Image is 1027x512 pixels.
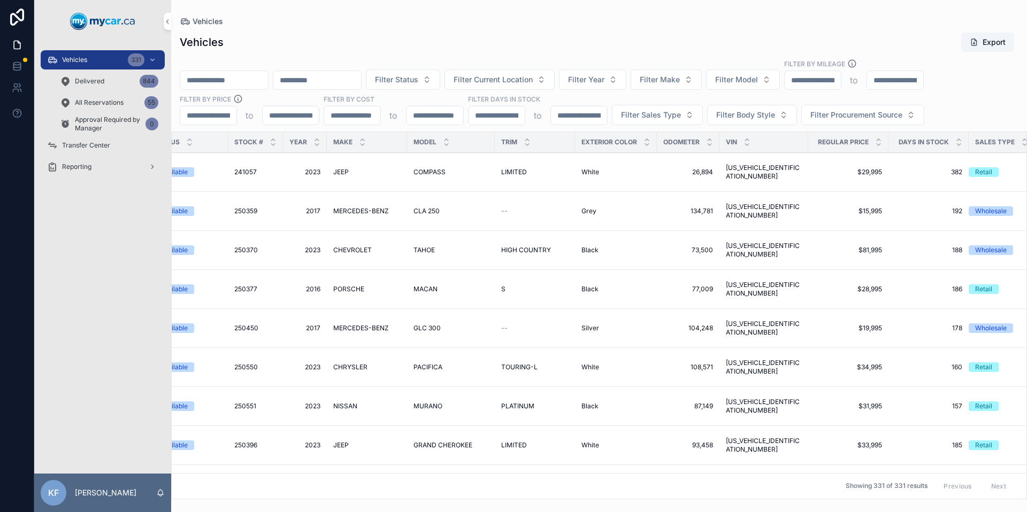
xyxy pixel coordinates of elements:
button: Select Button [559,69,626,90]
span: Stock # [234,138,263,146]
p: [PERSON_NAME] [75,487,136,498]
a: $81,995 [815,246,882,254]
div: Available [160,245,188,255]
a: 2017 [289,207,320,215]
div: Available [160,167,188,177]
span: VIN [726,138,737,146]
a: NISSAN [333,402,401,410]
a: JEEP [333,168,401,176]
a: 178 [895,324,962,332]
span: COMPASS [413,168,446,176]
p: to [534,109,542,122]
div: Retail [975,362,992,372]
a: 250450 [234,324,277,332]
span: $29,995 [815,168,882,176]
span: [US_VEHICLE_IDENTIFICATION_NUMBER] [726,281,802,298]
div: 55 [144,96,158,109]
span: GLC 300 [413,324,441,332]
div: 0 [145,118,158,130]
a: 241057 [234,168,277,176]
a: GRAND CHEROKEE [413,441,488,449]
a: [US_VEHICLE_IDENTIFICATION_NUMBER] [726,242,802,259]
span: Regular Price [818,138,869,146]
a: 250550 [234,363,277,371]
div: Wholesale [975,245,1007,255]
span: Silver [581,324,599,332]
a: Available [154,401,221,411]
a: Approval Required by Manager0 [53,114,165,134]
a: JEEP [333,441,401,449]
span: 160 [895,363,962,371]
div: Available [160,284,188,294]
a: Vehicles [180,16,223,27]
a: 192 [895,207,962,215]
span: 73,500 [663,246,713,254]
span: 382 [895,168,962,176]
span: $19,995 [815,324,882,332]
span: MERCEDES-BENZ [333,207,389,215]
a: MACAN [413,285,488,293]
span: Vehicles [62,56,87,64]
div: 331 [128,53,144,66]
span: LIMITED [501,441,527,449]
span: $28,995 [815,285,882,293]
button: Select Button [706,69,780,90]
a: 2016 [289,285,320,293]
a: [US_VEHICLE_IDENTIFICATION_NUMBER] [726,320,802,337]
a: TAHOE [413,246,488,254]
div: Retail [975,284,992,294]
a: 2023 [289,441,320,449]
a: Available [154,206,221,216]
a: $33,995 [815,441,882,449]
span: 2023 [289,402,320,410]
span: 250450 [234,324,258,332]
div: Retail [975,440,992,450]
a: 26,894 [663,168,713,176]
a: 250551 [234,402,277,410]
a: 108,571 [663,363,713,371]
a: 2023 [289,246,320,254]
span: White [581,363,599,371]
span: MURANO [413,402,442,410]
span: 186 [895,285,962,293]
button: Select Button [444,69,555,90]
span: Showing 331 of 331 results [846,482,928,491]
div: Available [160,323,188,333]
label: FILTER BY PRICE [180,94,231,104]
a: Delivered844 [53,72,165,91]
a: GLC 300 [413,324,488,332]
span: GRAND CHEROKEE [413,441,472,449]
span: Filter Status [375,74,418,85]
button: Select Button [366,69,440,90]
a: 77,009 [663,285,713,293]
a: LIMITED [501,168,569,176]
a: 134,781 [663,207,713,215]
a: [US_VEHICLE_IDENTIFICATION_NUMBER] [726,203,802,220]
a: PLATINUM [501,402,569,410]
a: MURANO [413,402,488,410]
a: 185 [895,441,962,449]
span: 93,458 [663,441,713,449]
span: 241057 [234,168,257,176]
div: 844 [140,75,158,88]
a: PACIFICA [413,363,488,371]
p: to [389,109,397,122]
span: HIGH COUNTRY [501,246,551,254]
span: Black [581,285,599,293]
span: White [581,168,599,176]
a: $31,995 [815,402,882,410]
span: TOURING-L [501,363,538,371]
a: Available [154,245,221,255]
div: Available [160,440,188,450]
span: Exterior Color [581,138,637,146]
span: PACIFICA [413,363,442,371]
span: [US_VEHICLE_IDENTIFICATION_NUMBER] [726,437,802,454]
